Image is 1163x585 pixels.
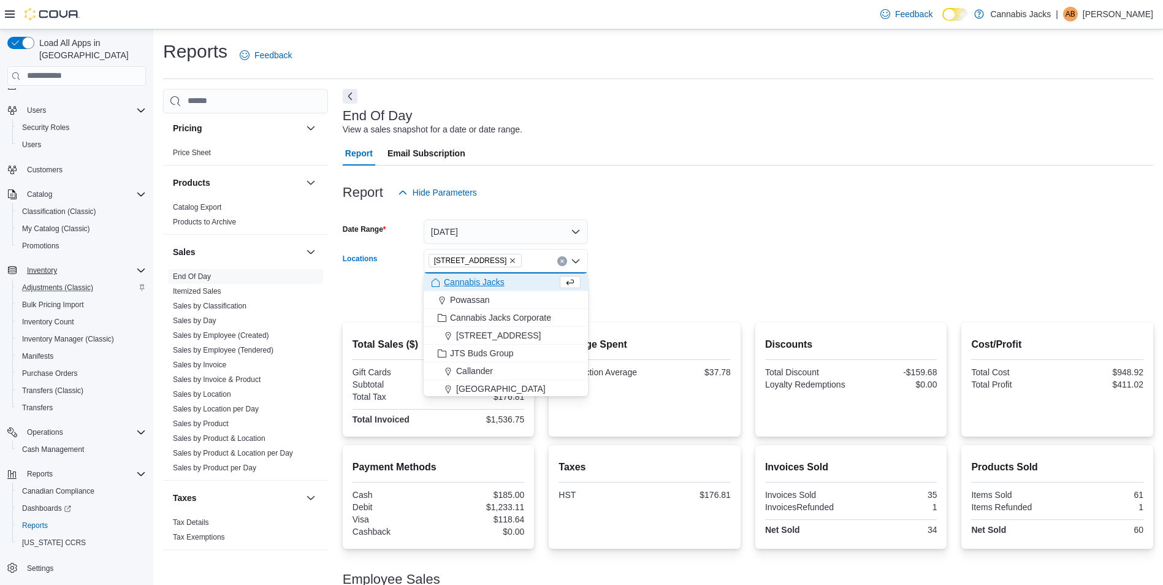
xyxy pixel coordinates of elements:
button: Pricing [173,122,301,134]
button: Transfers (Classic) [12,382,151,399]
div: 34 [853,525,937,535]
span: Transfers [17,400,146,415]
button: Powassan [424,291,588,309]
div: 1 [853,502,937,512]
a: Inventory Manager (Classic) [17,332,119,346]
strong: Total Invoiced [353,415,410,424]
a: Manifests [17,349,58,364]
button: Cannabis Jacks Corporate [424,309,588,327]
button: Inventory [2,262,151,279]
button: Callander [424,362,588,380]
a: Reports [17,518,53,533]
div: Pricing [163,145,328,165]
span: Transfers (Classic) [17,383,146,398]
button: Operations [22,425,68,440]
div: InvoicesRefunded [765,502,848,512]
div: $118.64 [441,514,524,524]
div: Gift Cards [353,367,436,377]
h1: Reports [163,39,227,64]
span: Operations [27,427,63,437]
span: [GEOGRAPHIC_DATA] [456,383,546,395]
span: Feedback [254,49,292,61]
button: Catalog [2,186,151,203]
h2: Cost/Profit [971,337,1143,352]
div: $0.00 [853,380,937,389]
img: Cova [25,8,80,20]
a: Dashboards [12,500,151,517]
span: Sales by Classification [173,301,246,311]
span: Customers [27,165,63,175]
h2: Total Sales ($) [353,337,525,352]
div: View a sales snapshot for a date or date range. [343,123,522,136]
button: Cannabis Jacks [424,273,588,291]
span: Callander [456,365,493,377]
span: [US_STATE] CCRS [22,538,86,548]
span: Products to Archive [173,217,236,227]
span: Adjustments (Classic) [17,280,146,295]
button: [US_STATE] CCRS [12,534,151,551]
button: Reports [12,517,151,534]
span: Dashboards [22,503,71,513]
div: 61 [1060,490,1143,500]
button: Next [343,89,357,104]
a: Customers [22,162,67,177]
span: Catalog [27,189,52,199]
div: 35 [853,490,937,500]
a: Sales by Product per Day [173,464,256,472]
a: Price Sheet [173,148,211,157]
a: [US_STATE] CCRS [17,535,91,550]
span: Powassan [450,294,490,306]
button: Settings [2,559,151,576]
span: Inventory Count [22,317,74,327]
button: Users [22,103,51,118]
div: Visa [353,514,436,524]
span: Load All Apps in [GEOGRAPHIC_DATA] [34,37,146,61]
div: Taxes [163,515,328,549]
div: Total Discount [765,367,848,377]
button: Inventory [22,263,62,278]
span: Sales by Employee (Created) [173,331,269,340]
span: Cash Management [22,445,84,454]
div: Andrea Bortolussi [1063,7,1078,21]
span: Users [17,137,146,152]
button: [STREET_ADDRESS] [424,327,588,345]
span: Price Sheet [173,148,211,158]
span: Itemized Sales [173,286,221,296]
a: Products to Archive [173,218,236,226]
span: Security Roles [22,123,69,132]
span: Catalog [22,187,146,202]
a: Bulk Pricing Import [17,297,89,312]
a: Canadian Compliance [17,484,99,499]
button: Customers [2,161,151,178]
a: Users [17,137,46,152]
span: Tax Exemptions [173,532,225,542]
button: Users [2,102,151,119]
div: Loyalty Redemptions [765,380,848,389]
span: Transfers (Classic) [22,386,83,396]
h2: Discounts [765,337,937,352]
span: Sales by Day [173,316,216,326]
div: $0.00 [441,527,524,537]
button: Classification (Classic) [12,203,151,220]
button: Adjustments (Classic) [12,279,151,296]
span: Settings [27,564,53,573]
a: Tax Details [173,518,209,527]
span: Inventory Manager (Classic) [17,332,146,346]
a: Cash Management [17,442,89,457]
button: Hide Parameters [393,180,482,205]
a: Adjustments (Classic) [17,280,98,295]
h3: Report [343,185,383,200]
div: 60 [1060,525,1143,535]
button: Transfers [12,399,151,416]
button: Inventory Manager (Classic) [12,331,151,348]
button: Close list of options [571,256,581,266]
span: Manifests [22,351,53,361]
span: Canadian Compliance [22,486,94,496]
button: [DATE] [424,220,588,244]
span: Hide Parameters [413,186,477,199]
span: Operations [22,425,146,440]
label: Locations [343,254,378,264]
button: Inventory Count [12,313,151,331]
h3: Sales [173,246,196,258]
